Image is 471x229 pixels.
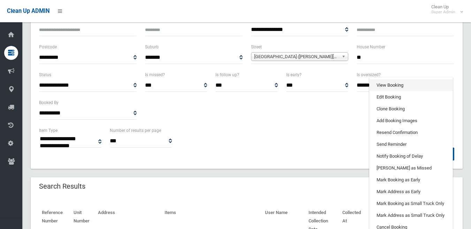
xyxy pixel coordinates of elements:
label: Booked By [39,99,59,106]
label: Is early? [286,71,302,79]
label: Status [39,71,51,79]
a: Resend Confirmation [370,127,453,139]
label: Street [251,43,262,51]
a: Add Booking Images [370,115,453,127]
label: Is follow up? [215,71,239,79]
a: Edit Booking [370,91,453,103]
a: Mark Booking as Early [370,174,453,186]
label: Postcode [39,43,57,51]
span: Clean Up [428,4,462,15]
span: Clean Up ADMIN [7,8,50,14]
a: Notify Booking of Delay [370,150,453,162]
a: Mark Address as Early [370,186,453,198]
label: Suburb [145,43,159,51]
label: House Number [357,43,385,51]
a: Mark Booking as Small Truck Only [370,198,453,210]
header: Search Results [31,180,94,193]
a: [PERSON_NAME] as Missed [370,162,453,174]
a: View Booking [370,79,453,91]
label: Is oversized? [357,71,381,79]
label: Item Type [39,127,58,134]
a: Clone Booking [370,103,453,115]
small: Super Admin [431,9,455,15]
a: Send Reminder [370,139,453,150]
a: Mark Address as Small Truck Only [370,210,453,221]
span: [GEOGRAPHIC_DATA] ([PERSON_NAME][GEOGRAPHIC_DATA][PERSON_NAME]) [254,53,339,61]
label: Number of results per page [110,127,161,134]
label: Is missed? [145,71,165,79]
